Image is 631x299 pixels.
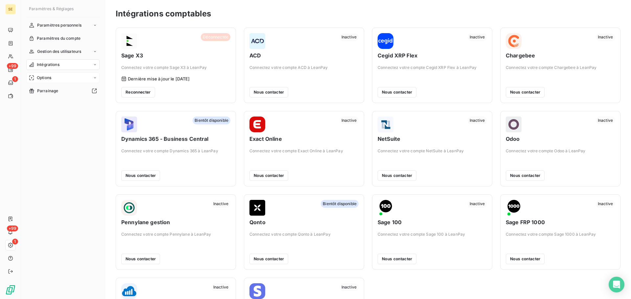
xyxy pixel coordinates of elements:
[121,200,137,216] img: Pennylane gestion logo
[339,117,359,124] span: Inactive
[26,86,100,96] a: Parrainage
[506,200,522,216] img: Sage FRP 1000 logo
[121,170,160,181] button: Nous contacter
[378,117,393,132] img: NetSuite logo
[506,87,545,97] button: Nous contacter
[121,135,230,143] span: Dynamics 365 - Business Central
[378,231,487,237] span: Connectez votre compte Sage 100 à LeanPay
[211,200,230,208] span: Inactive
[339,283,359,291] span: Inactive
[12,239,18,245] span: 1
[378,254,416,264] button: Nous contacter
[378,218,487,226] span: Sage 100
[378,148,487,154] span: Connectez votre compte NetSuite à LeanPay
[596,117,615,124] span: Inactive
[378,33,393,49] img: Cegid XRP Flex logo
[506,254,545,264] button: Nous contacter
[378,87,416,97] button: Nous contacter
[37,35,81,41] span: Paramètres du compte
[12,76,18,82] span: 1
[506,148,615,154] span: Connectez votre compte Odoo à LeanPay
[468,200,487,208] span: Inactive
[506,33,522,49] img: Chargebee logo
[121,283,137,299] img: Sellsy logo
[201,33,230,41] span: Déconnectée
[249,170,288,181] button: Nous contacter
[121,52,230,59] span: Sage X3
[249,254,288,264] button: Nous contacter
[121,33,137,49] img: Sage X3 logo
[249,87,288,97] button: Nous contacter
[249,52,359,59] span: ACD
[596,33,615,41] span: Inactive
[29,6,74,11] span: Paramètres & Réglages
[121,87,155,97] button: Reconnecter
[506,170,545,181] button: Nous contacter
[249,218,359,226] span: Qonto
[378,170,416,181] button: Nous contacter
[121,254,160,264] button: Nous contacter
[7,225,18,231] span: +99
[249,200,265,216] img: Qonto logo
[506,218,615,226] span: Sage FRP 1000
[506,65,615,71] span: Connectez votre compte Chargebee à LeanPay
[468,117,487,124] span: Inactive
[249,148,359,154] span: Connectez votre compte Exact Online à LeanPay
[37,62,59,68] span: Intégrations
[5,4,16,14] div: SE
[121,148,230,154] span: Connectez votre compte Dynamics 365 à LeanPay
[468,33,487,41] span: Inactive
[116,8,211,20] h3: Intégrations comptables
[378,135,487,143] span: NetSuite
[596,200,615,208] span: Inactive
[249,117,265,132] img: Exact Online logo
[7,63,18,69] span: +99
[121,218,230,226] span: Pennylane gestion
[249,231,359,237] span: Connectez votre compte Qonto à LeanPay
[211,283,230,291] span: Inactive
[249,283,265,299] img: Stripe Billing logo
[506,117,522,132] img: Odoo logo
[193,117,230,124] span: Bientôt disponible
[249,65,359,71] span: Connectez votre compte ACD à LeanPay
[249,135,359,143] span: Exact Online
[37,75,51,81] span: Options
[506,231,615,237] span: Connectez votre compte Sage 1000 à LeanPay
[37,49,82,54] span: Gestion des utilisateurs
[121,65,230,71] span: Connectez votre compte Sage X3 à LeanPay
[121,117,137,132] img: Dynamics 365 - Business Central logo
[506,52,615,59] span: Chargebee
[37,22,82,28] span: Paramètres personnels
[128,76,190,81] span: Dernière mise à jour le [DATE]
[339,33,359,41] span: Inactive
[5,285,16,295] img: Logo LeanPay
[121,231,230,237] span: Connectez votre compte Pennylane à LeanPay
[609,277,624,292] div: Open Intercom Messenger
[26,33,100,44] a: Paramètres du compte
[378,200,393,216] img: Sage 100 logo
[321,200,359,208] span: Bientôt disponible
[249,33,265,49] img: ACD logo
[37,88,58,94] span: Parrainage
[378,65,487,71] span: Connectez votre compte Cegid XRP Flex à LeanPay
[506,135,615,143] span: Odoo
[378,52,487,59] span: Cegid XRP Flex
